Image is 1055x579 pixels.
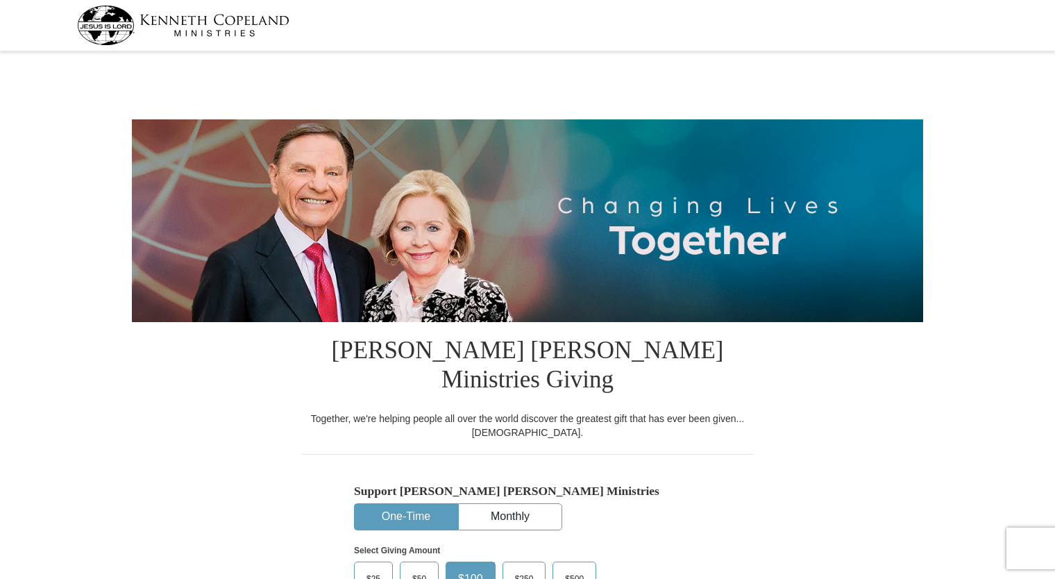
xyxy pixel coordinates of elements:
[459,504,562,530] button: Monthly
[302,322,753,412] h1: [PERSON_NAME] [PERSON_NAME] Ministries Giving
[77,6,289,45] img: kcm-header-logo.svg
[354,546,440,555] strong: Select Giving Amount
[355,504,457,530] button: One-Time
[302,412,753,439] div: Together, we're helping people all over the world discover the greatest gift that has ever been g...
[354,484,701,498] h5: Support [PERSON_NAME] [PERSON_NAME] Ministries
